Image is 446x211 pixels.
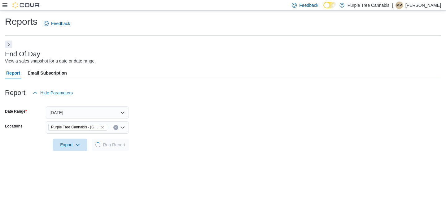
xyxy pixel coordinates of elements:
button: LoadingRun Report [92,139,129,151]
button: [DATE] [46,106,129,119]
button: Export [53,139,87,151]
span: Purple Tree Cannabis - Toronto [48,124,107,131]
span: Feedback [299,2,318,8]
p: [PERSON_NAME] [405,2,441,9]
span: Run Report [103,142,125,148]
span: Report [6,67,20,79]
input: Dark Mode [323,2,336,8]
p: Purple Tree Cannabis [348,2,389,9]
h3: End Of Day [5,50,40,58]
h3: Report [5,89,25,97]
button: Open list of options [120,125,125,130]
span: MP [396,2,402,9]
span: Dark Mode [323,8,324,9]
button: Remove Purple Tree Cannabis - Toronto from selection in this group [101,125,104,129]
span: Loading [95,142,100,147]
button: Hide Parameters [30,87,75,99]
button: Clear input [113,125,118,130]
label: Date Range [5,109,27,114]
div: Matt Piotrowicz [396,2,403,9]
span: Export [56,139,84,151]
img: Cova [12,2,40,8]
span: Hide Parameters [40,90,73,96]
h1: Reports [5,15,37,28]
label: Locations [5,124,23,129]
p: | [392,2,393,9]
span: Feedback [51,20,70,27]
a: Feedback [41,17,72,30]
div: View a sales snapshot for a date or date range. [5,58,96,64]
button: Next [5,41,12,48]
span: Email Subscription [28,67,67,79]
span: Purple Tree Cannabis - [GEOGRAPHIC_DATA] [51,124,99,130]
